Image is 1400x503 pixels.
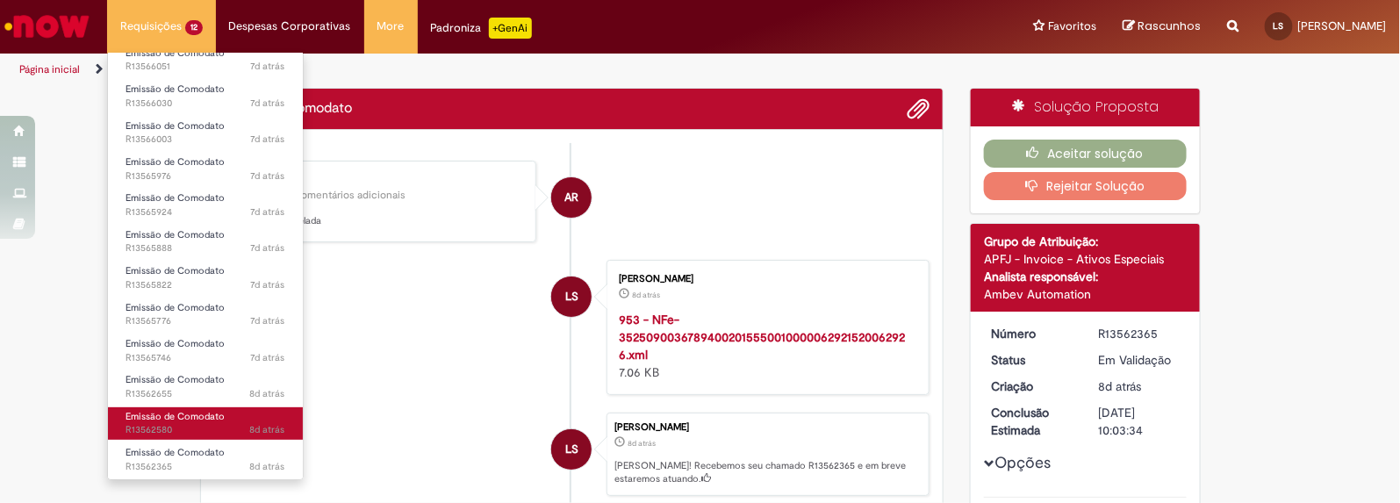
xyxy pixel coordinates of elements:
[251,351,285,364] time: 25/09/2025 10:27:27
[251,278,285,291] span: 7d atrás
[126,60,285,74] span: R13566051
[251,241,285,255] span: 7d atrás
[978,404,1086,439] dt: Conclusão Estimada
[632,290,660,300] span: 8d atrás
[126,241,285,255] span: R13565888
[1099,377,1181,395] div: 24/09/2025 11:03:32
[1099,378,1142,394] span: 8d atrás
[126,351,285,365] span: R13565746
[126,119,225,133] span: Emissão de Comodato
[619,312,905,363] a: 953 - NFe-35250900367894002015550010000062921520062926.xml
[978,351,1086,369] dt: Status
[614,422,920,433] div: [PERSON_NAME]
[126,423,285,437] span: R13562580
[250,423,285,436] time: 24/09/2025 11:37:12
[108,370,303,403] a: Aberto R13562655 : Emissão de Comodato
[632,290,660,300] time: 24/09/2025 10:59:32
[229,18,351,35] span: Despesas Corporativas
[250,460,285,473] time: 24/09/2025 11:03:33
[126,314,285,328] span: R13565776
[251,169,285,183] span: 7d atrás
[251,205,285,219] span: 7d atrás
[251,241,285,255] time: 25/09/2025 10:52:42
[120,18,182,35] span: Requisições
[126,228,225,241] span: Emissão de Comodato
[551,429,592,470] div: Layza Gabrielly Cabral Da Silva
[1099,325,1181,342] div: R13562365
[984,250,1187,268] div: APFJ - Invoice - Ativos Especiais
[108,226,303,258] a: Aberto R13565888 : Emissão de Comodato
[1138,18,1201,34] span: Rascunhos
[619,311,911,381] div: 7.06 KB
[1298,18,1387,33] span: [PERSON_NAME]
[126,337,225,350] span: Emissão de Comodato
[126,446,225,459] span: Emissão de Comodato
[126,301,225,314] span: Emissão de Comodato
[126,133,285,147] span: R13566003
[126,155,225,169] span: Emissão de Comodato
[984,140,1187,168] button: Aceitar solução
[251,351,285,364] span: 7d atrás
[126,169,285,183] span: R13565976
[108,117,303,149] a: Aberto R13566003 : Emissão de Comodato
[984,285,1187,303] div: Ambev Automation
[628,438,656,449] span: 8d atrás
[108,443,303,476] a: Aberto R13562365 : Emissão de Comodato
[251,314,285,327] span: 7d atrás
[126,264,225,277] span: Emissão de Comodato
[565,428,578,471] span: LS
[431,18,532,39] div: Padroniza
[984,268,1187,285] div: Analista responsável:
[250,460,285,473] span: 8d atrás
[251,60,285,73] span: 7d atrás
[907,97,930,120] button: Adicionar anexos
[126,410,225,423] span: Emissão de Comodato
[185,20,203,35] span: 12
[231,214,523,228] p: Nota está Cancelada
[1099,351,1181,369] div: Em Validação
[108,44,303,76] a: Aberto R13566051 : Emissão de Comodato
[984,233,1187,250] div: Grupo de Atribuição:
[551,277,592,317] div: Layza Gabrielly Cabral Da Silva
[126,83,225,96] span: Emissão de Comodato
[126,373,225,386] span: Emissão de Comodato
[108,407,303,440] a: Aberto R13562580 : Emissão de Comodato
[108,262,303,294] a: Aberto R13565822 : Emissão de Comodato
[126,205,285,219] span: R13565924
[126,47,225,60] span: Emissão de Comodato
[250,423,285,436] span: 8d atrás
[377,18,405,35] span: More
[231,175,523,185] div: Ambev RPA
[108,153,303,185] a: Aberto R13565976 : Emissão de Comodato
[628,438,656,449] time: 24/09/2025 11:03:32
[250,387,285,400] span: 8d atrás
[251,169,285,183] time: 25/09/2025 11:03:44
[2,9,92,44] img: ServiceNow
[251,278,285,291] time: 25/09/2025 10:41:09
[250,387,285,400] time: 24/09/2025 11:48:23
[971,89,1200,126] div: Solução Proposta
[619,274,911,284] div: [PERSON_NAME]
[251,97,285,110] time: 25/09/2025 11:11:03
[551,177,592,218] div: Ambev RPA
[126,191,225,205] span: Emissão de Comodato
[984,172,1187,200] button: Rejeitar Solução
[108,80,303,112] a: Aberto R13566030 : Emissão de Comodato
[126,460,285,474] span: R13562365
[108,189,303,221] a: Aberto R13565924 : Emissão de Comodato
[251,133,285,146] span: 7d atrás
[13,54,920,86] ul: Trilhas de página
[126,387,285,401] span: R13562655
[614,459,920,486] p: [PERSON_NAME]! Recebemos seu chamado R13562365 e em breve estaremos atuando.
[214,413,930,497] li: Layza Gabrielly Cabral Da Silva
[251,60,285,73] time: 25/09/2025 11:14:07
[1123,18,1201,35] a: Rascunhos
[251,97,285,110] span: 7d atrás
[19,62,80,76] a: Página inicial
[251,314,285,327] time: 25/09/2025 10:33:13
[978,377,1086,395] dt: Criação
[565,276,578,318] span: LS
[1099,378,1142,394] time: 24/09/2025 11:03:32
[1274,20,1284,32] span: LS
